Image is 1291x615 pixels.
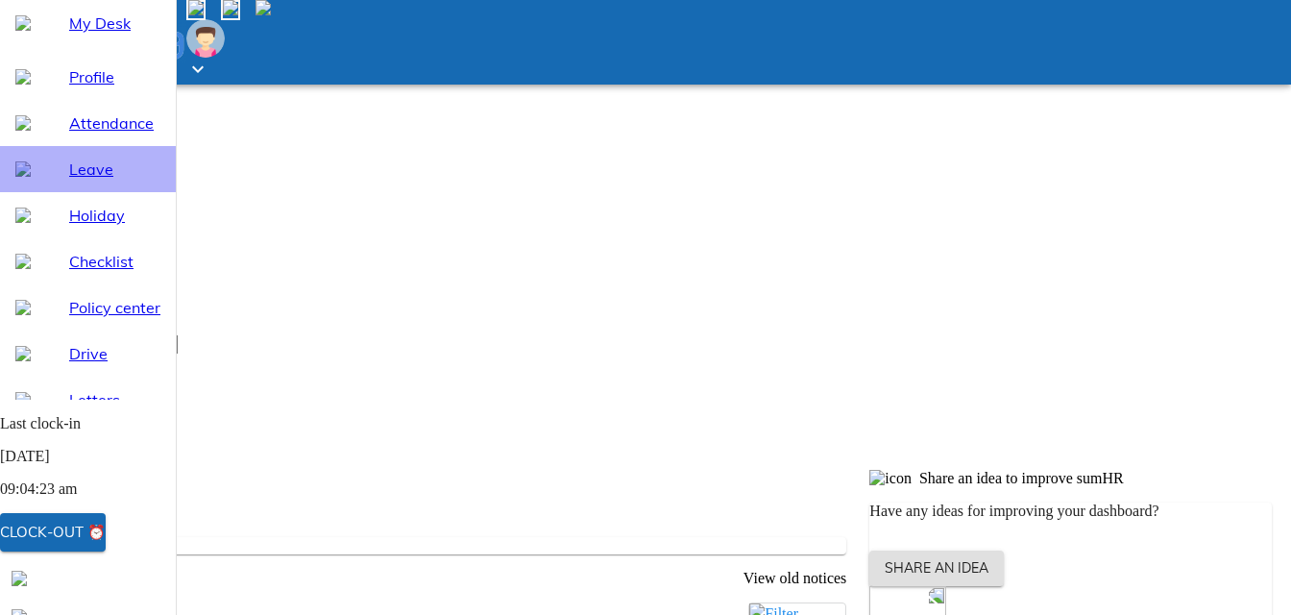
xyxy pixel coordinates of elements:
img: Employee [186,19,225,58]
span: Share an idea [885,556,988,580]
p: Noticeboard [31,504,846,522]
p: No new notices [31,537,846,554]
button: Share an idea [869,551,1004,586]
span: Share an idea to improve sumHR [919,470,1124,486]
p: Have any ideas for improving your dashboard? [869,503,1272,520]
p: View old notices [31,570,846,587]
img: icon [869,470,912,487]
